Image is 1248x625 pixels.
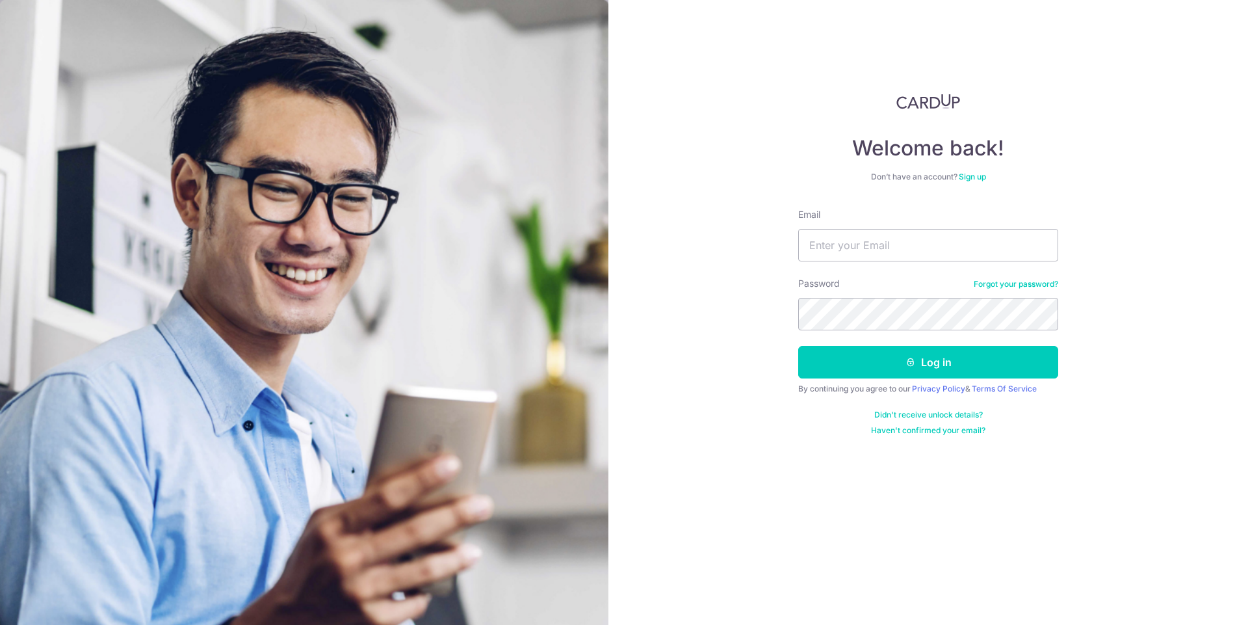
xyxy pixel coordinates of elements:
label: Email [798,208,820,221]
a: Didn't receive unlock details? [874,410,983,420]
a: Privacy Policy [912,384,965,393]
a: Sign up [959,172,986,181]
img: CardUp Logo [896,94,960,109]
input: Enter your Email [798,229,1058,261]
button: Log in [798,346,1058,379]
a: Haven't confirmed your email? [871,425,985,436]
label: Password [798,277,840,290]
div: By continuing you agree to our & [798,384,1058,394]
a: Terms Of Service [972,384,1037,393]
div: Don’t have an account? [798,172,1058,182]
a: Forgot your password? [974,279,1058,289]
h4: Welcome back! [798,135,1058,161]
